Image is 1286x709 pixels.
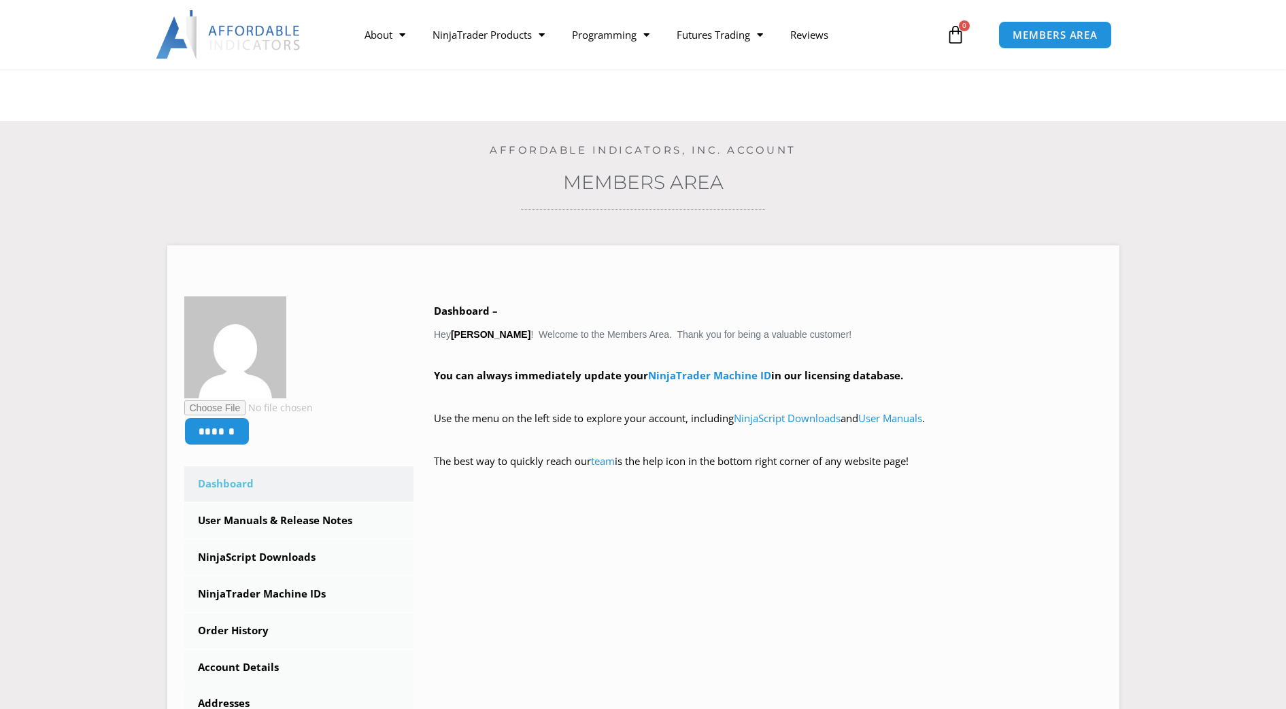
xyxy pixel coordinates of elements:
[434,452,1102,490] p: The best way to quickly reach our is the help icon in the bottom right corner of any website page!
[490,143,796,156] a: Affordable Indicators, Inc. Account
[184,503,414,538] a: User Manuals & Release Notes
[351,19,943,50] nav: Menu
[434,304,498,317] b: Dashboard –
[434,409,1102,447] p: Use the menu on the left side to explore your account, including and .
[858,411,922,425] a: User Manuals
[648,368,771,382] a: NinjaTrader Machine ID
[419,19,558,50] a: NinjaTrader Products
[434,302,1102,490] div: Hey ! Welcome to the Members Area. Thank you for being a valuable customer!
[184,540,414,575] a: NinjaScript Downloads
[777,19,842,50] a: Reviews
[998,21,1112,49] a: MEMBERS AREA
[184,613,414,649] a: Order History
[926,15,985,54] a: 0
[1013,30,1098,40] span: MEMBERS AREA
[156,10,302,59] img: LogoAI | Affordable Indicators – NinjaTrader
[558,19,663,50] a: Programming
[184,650,414,685] a: Account Details
[451,329,530,340] strong: [PERSON_NAME]
[734,411,841,425] a: NinjaScript Downloads
[184,576,414,612] a: NinjaTrader Machine IDs
[591,454,615,468] a: team
[959,20,970,31] span: 0
[663,19,777,50] a: Futures Trading
[434,368,903,382] strong: You can always immediately update your in our licensing database.
[184,466,414,502] a: Dashboard
[184,296,286,398] img: c86c6ecd8e1f5bc85b131fce452e59264040cdb071449d05d56cab408ed82198
[351,19,419,50] a: About
[563,171,724,194] a: Members Area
